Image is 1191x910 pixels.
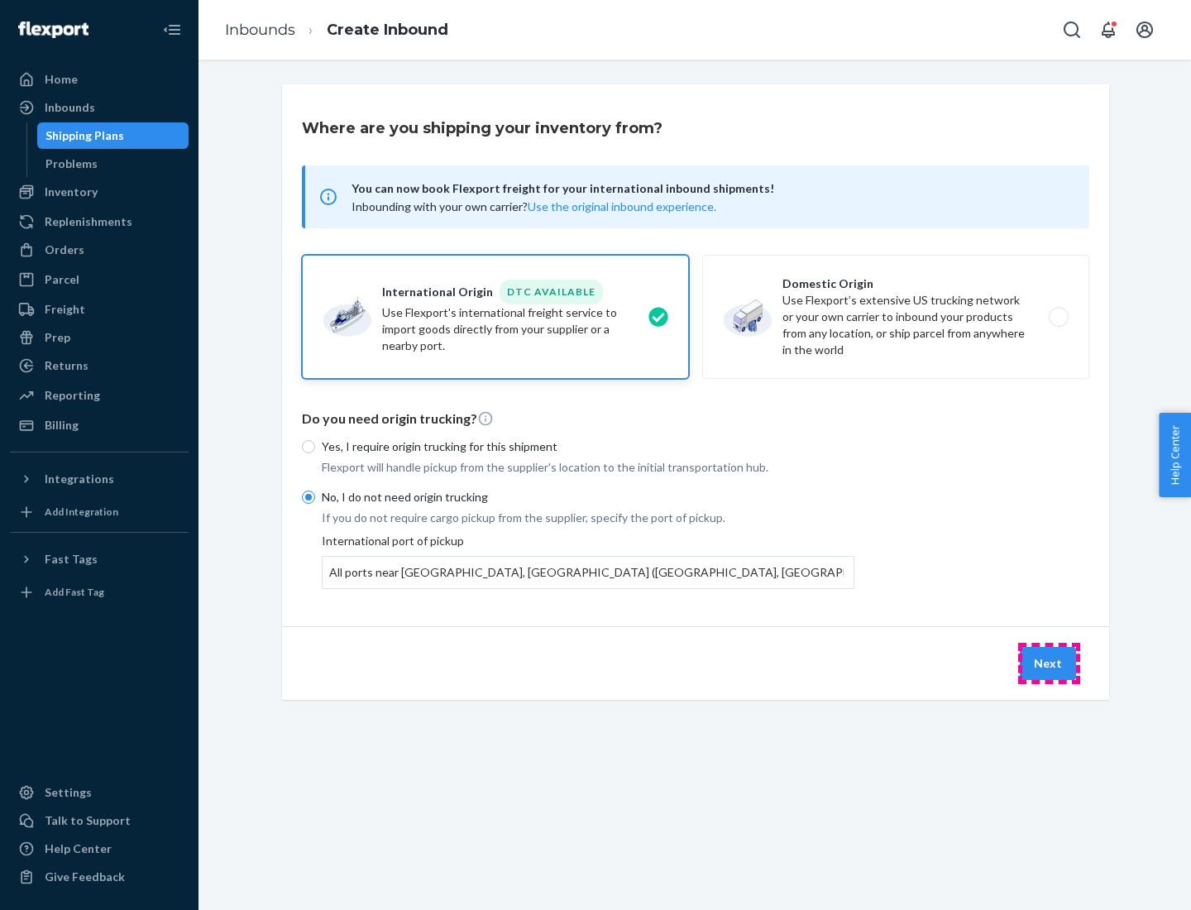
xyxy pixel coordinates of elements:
[45,99,95,116] div: Inbounds
[352,199,716,213] span: Inbounding with your own carrier?
[322,510,854,526] p: If you do not require cargo pickup from the supplier, specify the port of pickup.
[1020,647,1076,680] button: Next
[10,179,189,205] a: Inventory
[10,864,189,890] button: Give Feedback
[45,869,125,885] div: Give Feedback
[45,301,85,318] div: Freight
[45,505,118,519] div: Add Integration
[10,66,189,93] a: Home
[45,812,131,829] div: Talk to Support
[10,94,189,121] a: Inbounds
[45,127,124,144] div: Shipping Plans
[45,71,78,88] div: Home
[322,459,854,476] p: Flexport will handle pickup from the supplier's location to the initial transportation hub.
[1055,13,1088,46] button: Open Search Box
[225,21,295,39] a: Inbounds
[10,324,189,351] a: Prep
[45,784,92,801] div: Settings
[302,409,1089,429] p: Do you need origin trucking?
[45,213,132,230] div: Replenishments
[10,546,189,572] button: Fast Tags
[10,499,189,525] a: Add Integration
[10,296,189,323] a: Freight
[10,836,189,862] a: Help Center
[45,357,88,374] div: Returns
[37,122,189,149] a: Shipping Plans
[352,179,1069,199] span: You can now book Flexport freight for your international inbound shipments!
[10,382,189,409] a: Reporting
[1128,13,1161,46] button: Open account menu
[10,352,189,379] a: Returns
[45,271,79,288] div: Parcel
[10,579,189,606] a: Add Fast Tag
[10,466,189,492] button: Integrations
[10,208,189,235] a: Replenishments
[10,412,189,438] a: Billing
[528,199,716,215] button: Use the original inbound experience.
[45,841,112,857] div: Help Center
[10,266,189,293] a: Parcel
[1159,413,1191,497] button: Help Center
[10,237,189,263] a: Orders
[302,491,315,504] input: No, I do not need origin trucking
[302,117,662,139] h3: Where are you shipping your inventory from?
[327,21,448,39] a: Create Inbound
[45,471,114,487] div: Integrations
[37,151,189,177] a: Problems
[45,417,79,433] div: Billing
[322,489,854,505] p: No, I do not need origin trucking
[322,438,854,455] p: Yes, I require origin trucking for this shipment
[45,585,104,599] div: Add Fast Tag
[45,329,70,346] div: Prep
[212,6,462,55] ol: breadcrumbs
[10,779,189,806] a: Settings
[45,156,98,172] div: Problems
[45,551,98,568] div: Fast Tags
[45,242,84,258] div: Orders
[18,22,88,38] img: Flexport logo
[1092,13,1125,46] button: Open notifications
[155,13,189,46] button: Close Navigation
[45,387,100,404] div: Reporting
[302,440,315,453] input: Yes, I require origin trucking for this shipment
[10,807,189,834] a: Talk to Support
[45,184,98,200] div: Inventory
[322,533,854,589] div: International port of pickup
